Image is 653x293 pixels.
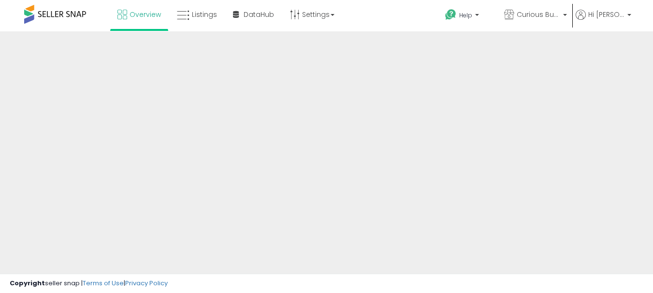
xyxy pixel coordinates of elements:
[437,1,495,31] a: Help
[10,279,168,288] div: seller snap | |
[10,279,45,288] strong: Copyright
[125,279,168,288] a: Privacy Policy
[576,10,631,31] a: Hi [PERSON_NAME]
[459,11,472,19] span: Help
[445,9,457,21] i: Get Help
[517,10,560,19] span: Curious Buy Nature
[244,10,274,19] span: DataHub
[192,10,217,19] span: Listings
[83,279,124,288] a: Terms of Use
[130,10,161,19] span: Overview
[588,10,624,19] span: Hi [PERSON_NAME]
